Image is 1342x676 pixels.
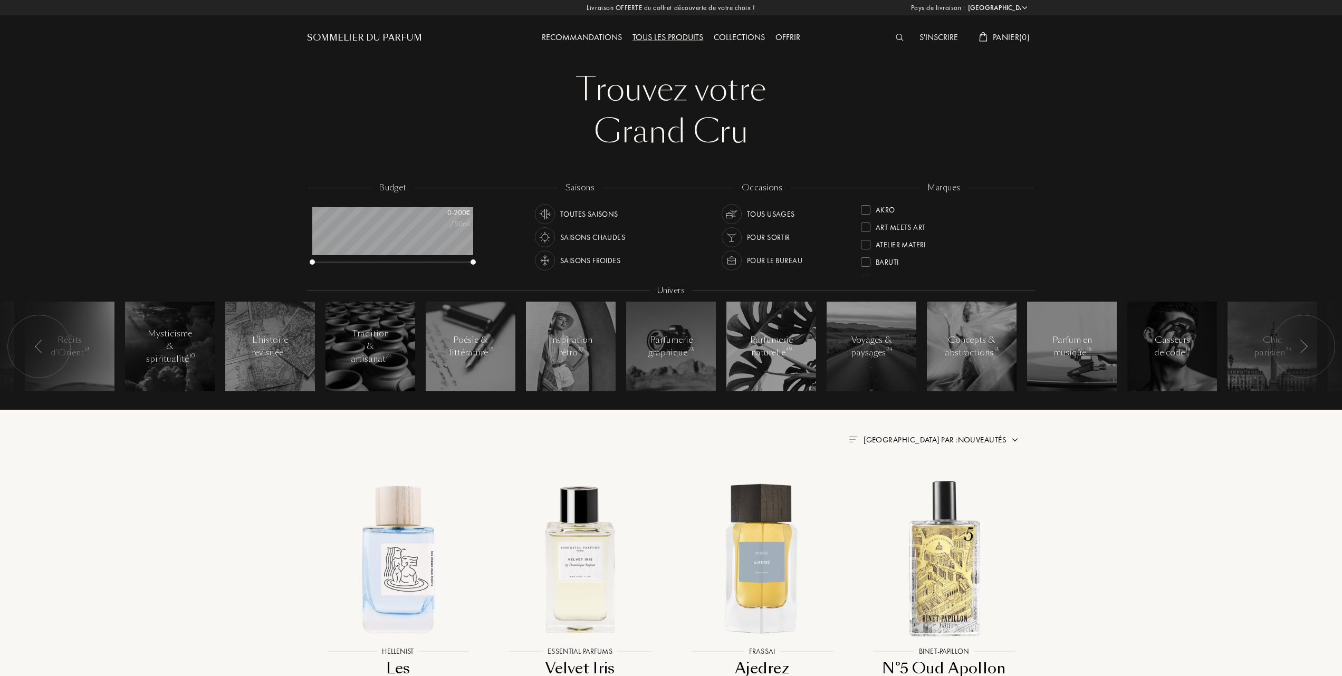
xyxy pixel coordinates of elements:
[578,346,584,353] span: 37
[945,334,999,359] div: Concepts & abstractions
[876,271,928,285] div: Binet-Papillon
[35,340,43,353] img: arr_left.svg
[914,32,963,43] a: S'inscrire
[650,285,692,297] div: Univers
[786,346,792,353] span: 49
[770,31,806,45] div: Offrir
[864,434,1006,445] span: [GEOGRAPHIC_DATA] par : Nouveautés
[1185,346,1191,353] span: 14
[146,327,194,365] div: Mysticisme & spiritualité
[418,218,471,229] div: /50mL
[724,253,739,268] img: usage_occasion_work_white.svg
[189,352,195,360] span: 10
[747,250,802,271] div: Pour le bureau
[747,204,795,224] div: Tous usages
[315,69,1027,111] div: Trouvez votre
[371,182,414,194] div: budget
[315,111,1027,153] div: Grand Cru
[688,346,694,353] span: 23
[734,182,790,194] div: occasions
[558,182,602,194] div: saisons
[536,31,627,45] div: Recommandations
[560,250,620,271] div: Saisons froides
[876,253,899,267] div: Baruti
[1011,436,1019,444] img: arrow.png
[448,334,493,359] div: Poésie & littérature
[627,32,708,43] a: Tous les produits
[248,334,293,359] div: L'histoire revisitée
[348,327,393,365] div: Tradition & artisanat
[911,3,965,13] span: Pays de livraison :
[1050,334,1095,359] div: Parfum en musique
[538,253,552,268] img: usage_season_cold_white.svg
[418,207,471,218] div: 0 - 200 €
[680,476,844,640] img: Ajedrez Frassai
[724,207,739,221] img: usage_occasion_all_white.svg
[708,32,770,43] a: Collections
[1087,346,1091,353] span: 18
[307,32,422,44] a: Sommelier du Parfum
[747,227,790,247] div: Pour sortir
[560,204,618,224] div: Toutes saisons
[876,218,925,233] div: Art Meets Art
[770,32,806,43] a: Offrir
[316,476,480,640] img: Les Dieux aux Bains Hellenist
[498,476,662,640] img: Velvet Iris Essential Parfums
[886,346,893,353] span: 24
[627,31,708,45] div: Tous les produits
[896,34,904,41] img: search_icn_white.svg
[1150,334,1195,359] div: Casseurs de code
[920,182,967,194] div: marques
[549,334,593,359] div: Inspiration rétro
[708,31,770,45] div: Collections
[538,207,552,221] img: usage_season_average_white.svg
[849,334,894,359] div: Voyages & paysages
[648,334,694,359] div: Parfumerie graphique
[488,346,493,353] span: 15
[979,32,988,42] img: cart_white.svg
[560,227,625,247] div: Saisons chaudes
[914,31,963,45] div: S'inscrire
[1021,4,1029,12] img: arrow_w.png
[849,436,857,442] img: filter_by.png
[994,346,999,353] span: 13
[538,230,552,245] img: usage_season_hot_white.svg
[536,32,627,43] a: Recommandations
[386,352,391,360] span: 71
[993,32,1030,43] span: Panier ( 0 )
[876,236,926,250] div: Atelier Materi
[1299,340,1308,353] img: arr_left.svg
[749,334,794,359] div: Parfumerie naturelle
[876,201,895,215] div: Akro
[862,476,1026,640] img: N°5 Oud Apollon Binet-Papillon
[284,346,289,353] span: 12
[724,230,739,245] img: usage_occasion_party_white.svg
